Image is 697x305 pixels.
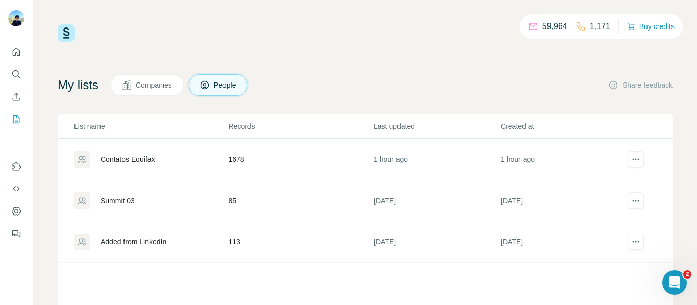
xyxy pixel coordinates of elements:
button: My lists [8,110,24,128]
button: Feedback [8,225,24,243]
p: 1,171 [590,20,610,33]
td: [DATE] [500,221,627,263]
div: Added from LinkedIn [101,237,166,247]
img: Avatar [8,10,24,26]
p: List name [74,121,227,131]
button: Dashboard [8,202,24,220]
p: 59,964 [542,20,567,33]
span: People [214,80,237,90]
button: actions [628,234,644,250]
button: Use Surfe on LinkedIn [8,157,24,176]
td: 113 [228,221,373,263]
button: Use Surfe API [8,180,24,198]
td: 85 [228,180,373,221]
td: [DATE] [373,221,500,263]
span: Companies [136,80,173,90]
td: [DATE] [373,180,500,221]
td: 1678 [228,139,373,180]
button: Buy credits [627,19,675,34]
iframe: Intercom live chat [662,270,687,295]
span: 2 [683,270,691,279]
p: Created at [501,121,627,131]
p: Records [228,121,372,131]
button: actions [628,151,644,168]
td: 1 hour ago [373,139,500,180]
div: Summit 03 [101,196,135,206]
button: actions [628,192,644,209]
button: Quick start [8,43,24,61]
td: 1 hour ago [500,139,627,180]
p: Last updated [374,121,500,131]
img: Surfe Logo [58,24,75,42]
button: Share feedback [608,80,673,90]
button: Search [8,65,24,84]
h4: My lists [58,77,98,93]
td: [DATE] [500,180,627,221]
button: Enrich CSV [8,88,24,106]
div: Contatos Equifax [101,154,155,164]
